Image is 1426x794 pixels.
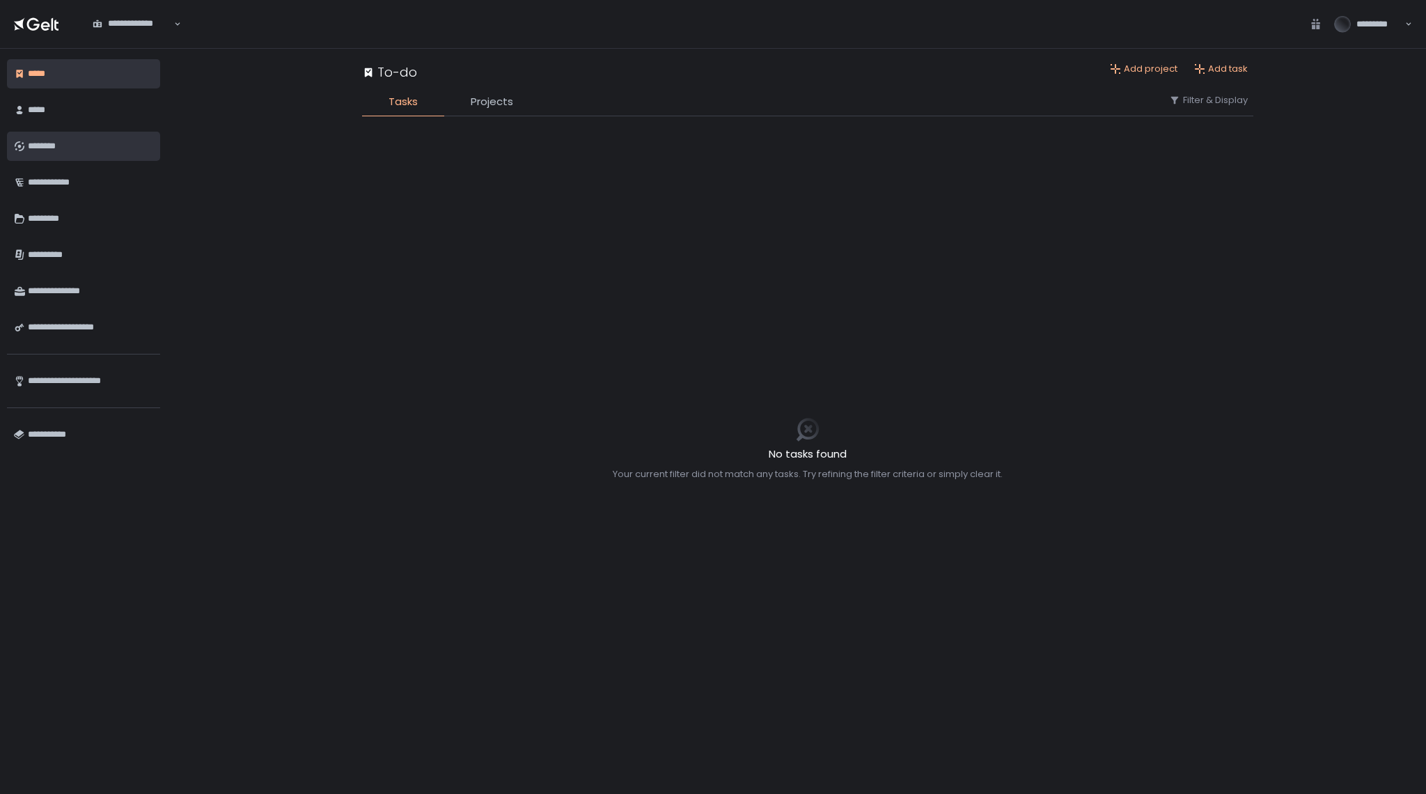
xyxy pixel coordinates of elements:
[84,10,181,39] div: Search for option
[1194,63,1248,75] button: Add task
[362,63,417,81] div: To-do
[1169,94,1248,107] button: Filter & Display
[613,446,1003,462] h2: No tasks found
[93,30,173,44] input: Search for option
[471,94,513,110] span: Projects
[1110,63,1177,75] button: Add project
[389,94,418,110] span: Tasks
[613,468,1003,481] div: Your current filter did not match any tasks. Try refining the filter criteria or simply clear it.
